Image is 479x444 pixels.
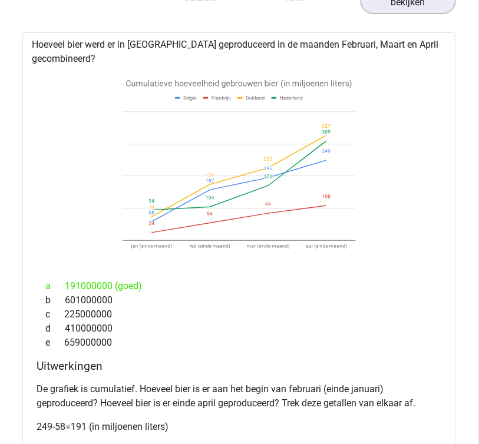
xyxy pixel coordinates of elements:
[45,336,64,350] span: e
[37,307,441,322] div: 225000000
[37,359,441,373] h4: Uitwerkingen
[37,293,441,307] div: 601000000
[45,293,65,307] span: b
[45,279,65,293] span: a
[37,336,441,350] div: 659000000
[37,322,441,336] div: 410000000
[37,382,441,410] p: De grafiek is cumulatief. Hoeveel bier is er aan het begin van februari (einde januari) geproduce...
[37,279,441,293] div: 191000000 (goed)
[45,307,64,322] span: c
[37,420,441,434] p: 249-58=191 (in miljoenen liters)
[45,322,65,336] span: d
